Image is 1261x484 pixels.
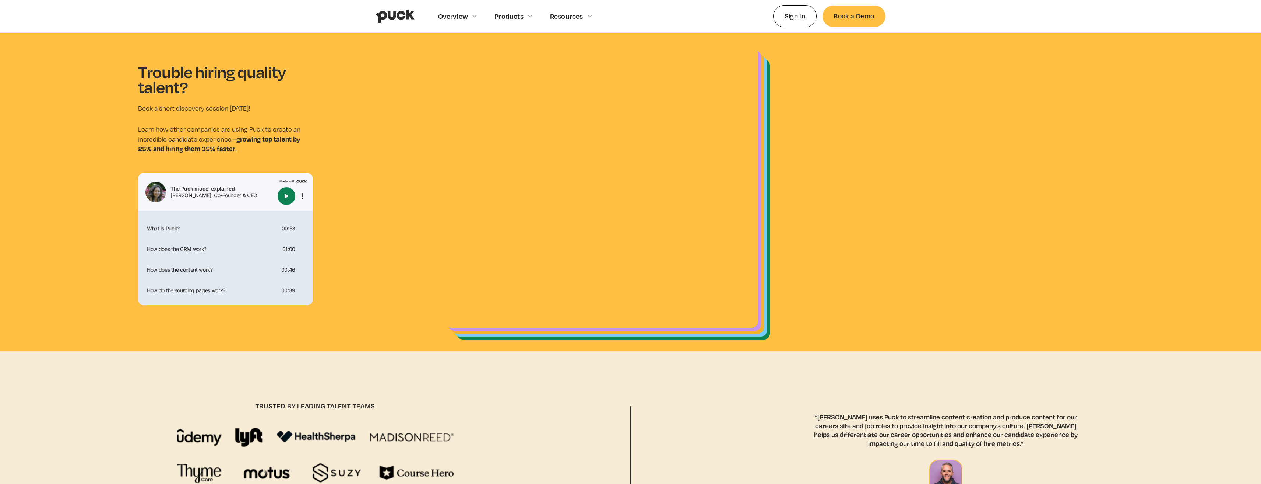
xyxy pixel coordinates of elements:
div: 00:46 [281,267,295,272]
div: The Puck model explained [170,186,275,191]
div: 00:53 [282,226,295,231]
div: How do the sourcing pages work?00:39More options [141,282,310,299]
img: Tali Rapaport headshot [145,182,166,202]
div: How does the CRM work? [144,247,279,252]
div: How does the content work?00:46More options [141,261,310,279]
div: 00:39 [281,288,295,293]
h1: Trouble hiring quality talent? [138,64,300,95]
div: What is Puck? [144,226,279,231]
button: Play [278,187,295,205]
p: Learn how other companies are using Puck to create an incredible candidate experience – . [138,125,313,154]
p: Book a short discovery session [DATE]! [138,104,313,113]
div: How do the sourcing pages work? [144,288,278,293]
strong: growing top talent by 25% and hiring them 35% faster [138,134,300,153]
p: “[PERSON_NAME] uses Puck to streamline content creation and produce content for our careers site ... [807,412,1084,448]
div: [PERSON_NAME], Co-Founder & CEO [170,193,275,198]
div: How does the content work? [144,267,278,272]
div: Products [494,12,524,20]
div: 01:00 [282,247,295,252]
h4: trusted by leading talent teams [256,402,375,410]
img: Made with Puck [279,179,307,184]
a: Sign In [773,5,817,27]
div: Overview [438,12,468,20]
div: How does the CRM work?01:00More options [141,240,310,258]
div: Resources [550,12,583,20]
a: Book a Demo [823,6,885,27]
div: What is Puck?00:53More options [141,220,310,237]
button: More options [298,192,307,201]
